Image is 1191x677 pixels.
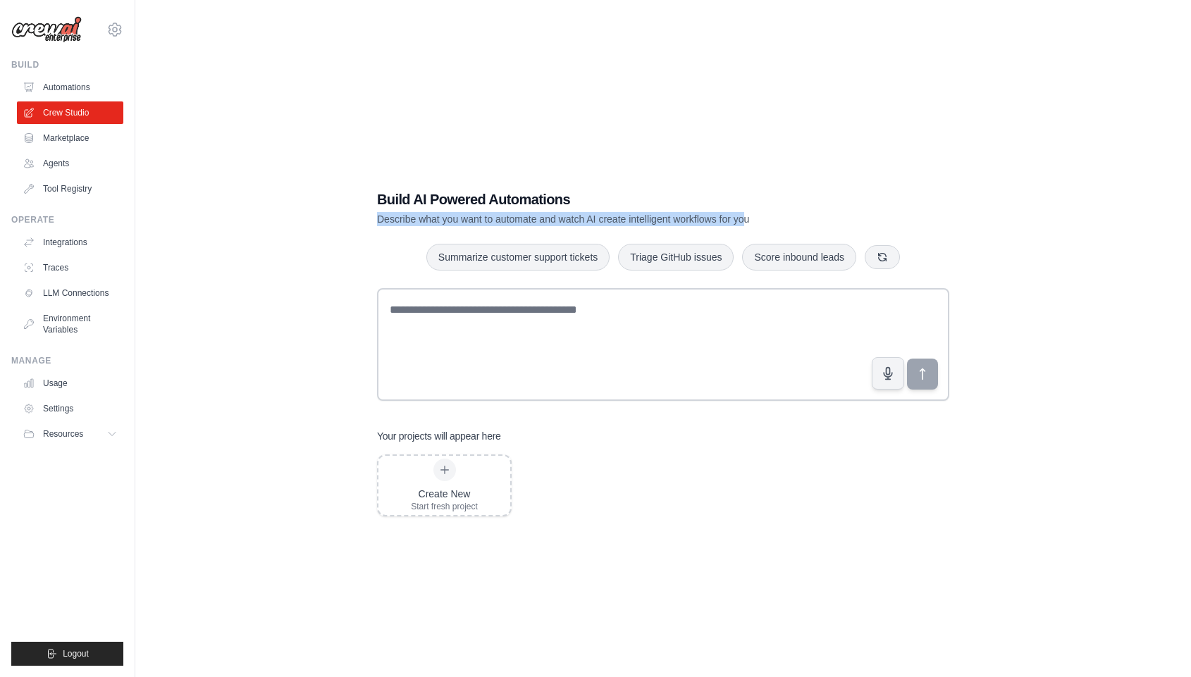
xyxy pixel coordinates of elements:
a: LLM Connections [17,282,123,304]
a: Settings [17,397,123,420]
button: Summarize customer support tickets [426,244,610,271]
button: Resources [17,423,123,445]
button: Score inbound leads [742,244,856,271]
a: Integrations [17,231,123,254]
span: Resources [43,428,83,440]
a: Marketplace [17,127,123,149]
span: Logout [63,648,89,659]
div: Build [11,59,123,70]
div: Manage [11,355,123,366]
h3: Your projects will appear here [377,429,501,443]
div: Start fresh project [411,501,478,512]
div: Create New [411,487,478,501]
button: Logout [11,642,123,666]
button: Click to speak your automation idea [872,357,904,390]
a: Tool Registry [17,178,123,200]
div: Operate [11,214,123,225]
a: Usage [17,372,123,395]
a: Crew Studio [17,101,123,124]
a: Agents [17,152,123,175]
iframe: Chat Widget [1121,609,1191,677]
a: Traces [17,256,123,279]
button: Get new suggestions [865,245,900,269]
a: Environment Variables [17,307,123,341]
p: Describe what you want to automate and watch AI create intelligent workflows for you [377,212,851,226]
img: Logo [11,16,82,43]
h1: Build AI Powered Automations [377,190,851,209]
a: Automations [17,76,123,99]
button: Triage GitHub issues [618,244,734,271]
